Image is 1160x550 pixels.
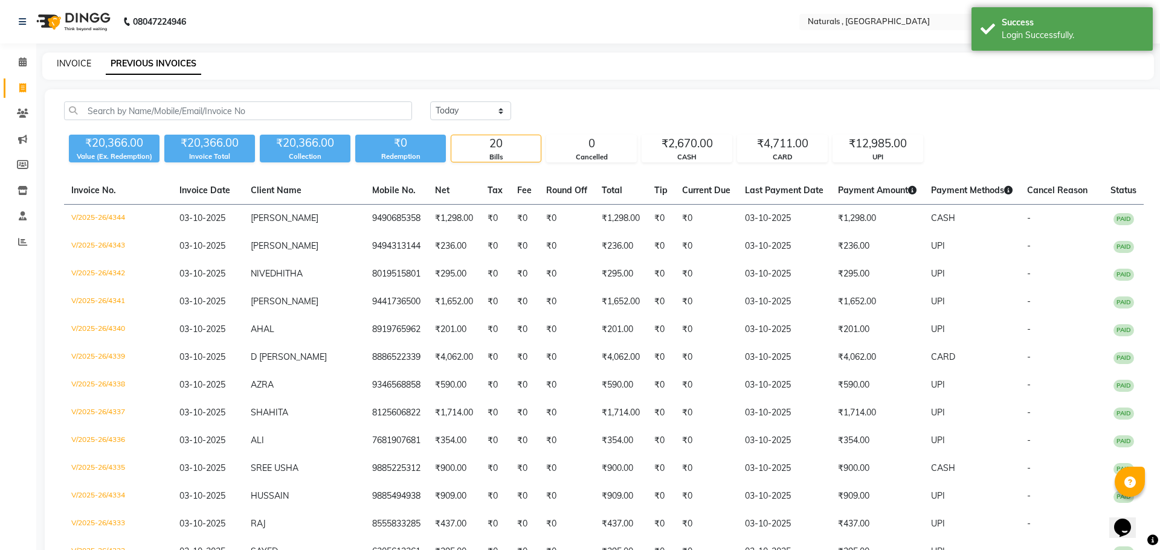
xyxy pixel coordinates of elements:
[1027,213,1031,223] span: -
[931,435,945,446] span: UPI
[831,371,924,399] td: ₹590.00
[654,185,668,196] span: Tip
[647,232,675,260] td: ₹0
[831,260,924,288] td: ₹295.00
[594,205,647,233] td: ₹1,298.00
[738,152,827,162] div: CARD
[1002,29,1144,42] div: Login Successfully.
[64,371,172,399] td: V/2025-26/4338
[480,260,510,288] td: ₹0
[539,316,594,344] td: ₹0
[931,462,955,473] span: CASH
[738,316,831,344] td: 03-10-2025
[738,455,831,482] td: 03-10-2025
[594,371,647,399] td: ₹590.00
[365,205,428,233] td: 9490685358
[428,371,480,399] td: ₹590.00
[365,371,428,399] td: 9346568858
[428,427,480,455] td: ₹354.00
[738,371,831,399] td: 03-10-2025
[1113,408,1134,420] span: PAID
[510,205,539,233] td: ₹0
[510,427,539,455] td: ₹0
[1027,435,1031,446] span: -
[931,240,945,251] span: UPI
[1027,518,1031,529] span: -
[64,205,172,233] td: V/2025-26/4344
[931,324,945,334] span: UPI
[428,232,480,260] td: ₹236.00
[71,185,116,196] span: Invoice No.
[510,482,539,510] td: ₹0
[642,135,732,152] div: ₹2,670.00
[831,399,924,427] td: ₹1,714.00
[365,260,428,288] td: 8019515801
[594,510,647,538] td: ₹437.00
[1110,185,1136,196] span: Status
[738,510,831,538] td: 03-10-2025
[831,482,924,510] td: ₹909.00
[260,152,350,162] div: Collection
[164,152,255,162] div: Invoice Total
[931,185,1013,196] span: Payment Methods
[539,399,594,427] td: ₹0
[931,296,945,307] span: UPI
[451,152,541,162] div: Bills
[594,288,647,316] td: ₹1,652.00
[251,435,264,446] span: ALI
[675,510,738,538] td: ₹0
[480,205,510,233] td: ₹0
[647,344,675,371] td: ₹0
[738,260,831,288] td: 03-10-2025
[179,213,225,223] span: 03-10-2025
[365,399,428,427] td: 8125606822
[831,510,924,538] td: ₹437.00
[179,240,225,251] span: 03-10-2025
[675,371,738,399] td: ₹0
[179,435,225,446] span: 03-10-2025
[428,482,480,510] td: ₹909.00
[480,344,510,371] td: ₹0
[547,135,636,152] div: 0
[594,455,647,482] td: ₹900.00
[738,288,831,316] td: 03-10-2025
[675,316,738,344] td: ₹0
[675,260,738,288] td: ₹0
[831,316,924,344] td: ₹201.00
[831,232,924,260] td: ₹236.00
[179,185,230,196] span: Invoice Date
[64,232,172,260] td: V/2025-26/4343
[1027,296,1031,307] span: -
[546,185,587,196] span: Round Off
[480,510,510,538] td: ₹0
[675,232,738,260] td: ₹0
[510,316,539,344] td: ₹0
[931,268,945,279] span: UPI
[428,399,480,427] td: ₹1,714.00
[1113,241,1134,253] span: PAID
[179,407,225,418] span: 03-10-2025
[510,399,539,427] td: ₹0
[179,351,225,362] span: 03-10-2025
[510,232,539,260] td: ₹0
[64,101,412,120] input: Search by Name/Mobile/Email/Invoice No
[594,399,647,427] td: ₹1,714.00
[675,205,738,233] td: ₹0
[251,324,274,334] span: AHAL
[1027,379,1031,390] span: -
[675,427,738,455] td: ₹0
[488,185,503,196] span: Tax
[1113,324,1134,336] span: PAID
[647,371,675,399] td: ₹0
[251,379,274,390] span: AZRA
[480,316,510,344] td: ₹0
[602,185,622,196] span: Total
[539,427,594,455] td: ₹0
[1113,296,1134,309] span: PAID
[931,490,945,501] span: UPI
[738,399,831,427] td: 03-10-2025
[355,135,446,152] div: ₹0
[64,260,172,288] td: V/2025-26/4342
[539,260,594,288] td: ₹0
[365,316,428,344] td: 8919765962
